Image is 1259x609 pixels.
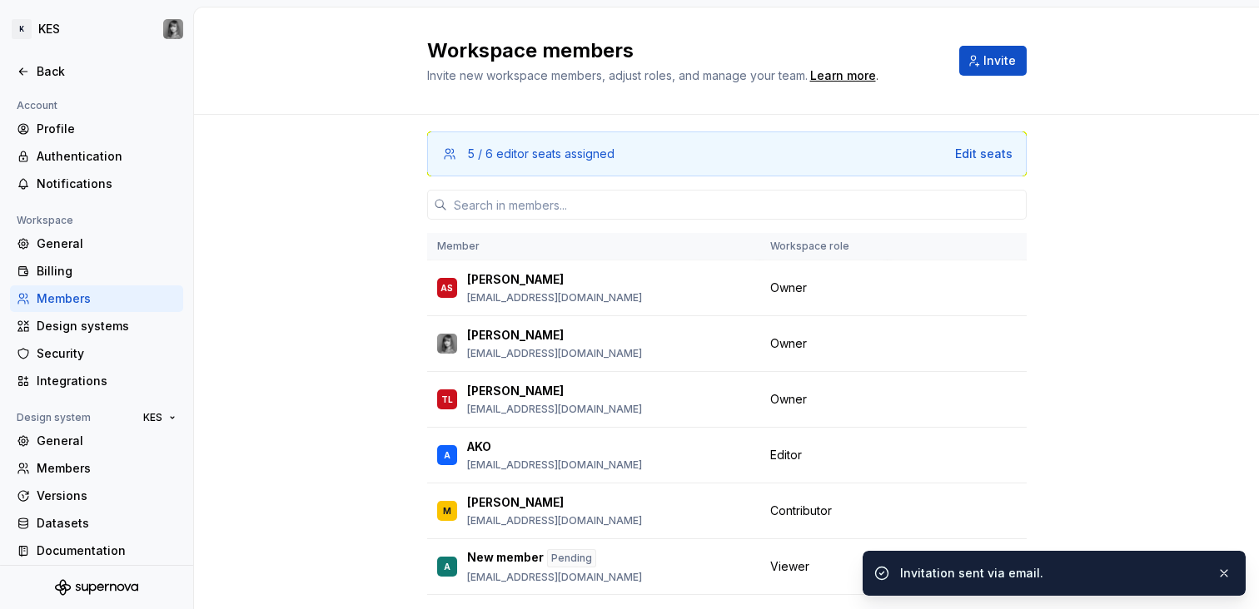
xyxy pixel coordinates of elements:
[770,335,807,352] span: Owner
[10,483,183,509] a: Versions
[770,558,809,575] span: Viewer
[37,318,177,334] div: Design systems
[10,258,183,285] a: Billing
[10,313,183,339] a: Design systems
[10,96,64,116] div: Account
[427,68,808,82] span: Invite new workspace members, adjust roles, and manage your team.
[760,233,888,260] th: Workspace role
[467,291,642,304] p: [EMAIL_ADDRESS][DOMAIN_NAME]
[37,542,177,559] div: Documentation
[770,280,807,296] span: Owner
[427,37,939,64] h2: Workspace members
[770,447,802,463] span: Editor
[900,565,1203,582] div: Invitation sent via email.
[440,280,453,296] div: AS
[467,549,544,567] p: New member
[468,146,615,162] div: 5 / 6 editor seats assigned
[10,510,183,537] a: Datasets
[37,433,177,449] div: General
[443,503,451,519] div: M
[37,373,177,389] div: Integrations
[10,428,183,454] a: General
[467,438,491,455] p: AKO
[10,368,183,394] a: Integrations
[437,334,457,354] img: Katarzyna Tomżyńska
[547,549,596,567] div: Pending
[467,494,564,511] p: [PERSON_NAME]
[37,515,177,532] div: Datasets
[447,190,1027,220] input: Search in members...
[10,210,80,230] div: Workspace
[959,46,1027,76] button: Invite
[37,460,177,477] div: Members
[10,143,183,170] a: Authentication
[10,408,97,428] div: Design system
[37,63,177,80] div: Back
[10,171,183,197] a: Notifications
[770,391,807,408] span: Owner
[770,503,832,519] span: Contributor
[10,116,183,142] a: Profile
[444,447,450,463] div: A
[444,558,450,575] div: A
[10,537,183,564] a: Documentation
[37,290,177,307] div: Members
[467,327,564,344] p: [PERSON_NAME]
[10,58,183,85] a: Back
[163,19,183,39] img: Katarzyna Tomżyńska
[10,230,183,257] a: General
[441,391,453,408] div: TL
[37,488,177,504] div: Versions
[427,233,760,260] th: Member
[38,21,60,37] div: KES
[10,455,183,482] a: Members
[37,345,177,362] div: Security
[143,411,162,424] span: KES
[10,285,183,312] a: Members
[37,263,177,280] div: Billing
[955,146,1013,162] button: Edit seats
[3,11,190,47] button: KKESKatarzyna Tomżyńska
[467,271,564,288] p: [PERSON_NAME]
[37,121,177,137] div: Profile
[467,514,642,527] p: [EMAIL_ADDRESS][DOMAIN_NAME]
[55,579,138,596] svg: Supernova Logo
[808,70,878,82] span: .
[467,383,564,399] p: [PERSON_NAME]
[467,571,642,584] p: [EMAIL_ADDRESS][DOMAIN_NAME]
[37,176,177,192] div: Notifications
[467,403,642,416] p: [EMAIL_ADDRESS][DOMAIN_NAME]
[810,67,876,84] a: Learn more
[467,458,642,472] p: [EMAIL_ADDRESS][DOMAIN_NAME]
[37,235,177,252] div: General
[12,19,32,39] div: K
[467,347,642,360] p: [EMAIL_ADDRESS][DOMAIN_NAME]
[37,148,177,165] div: Authentication
[10,340,183,367] a: Security
[983,52,1016,69] span: Invite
